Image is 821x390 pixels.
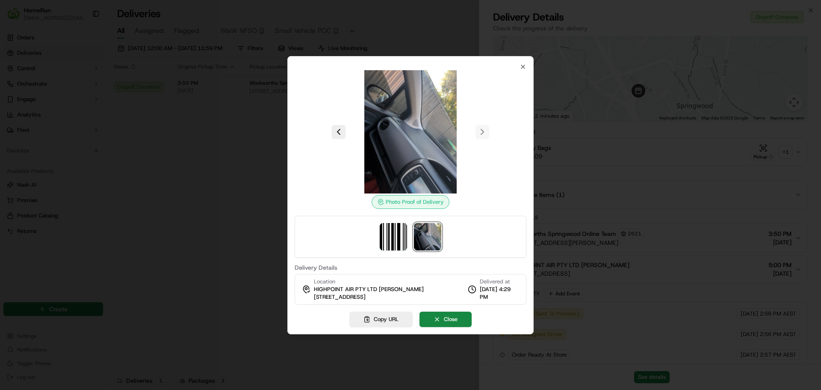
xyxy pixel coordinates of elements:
[419,312,472,327] button: Close
[372,195,449,209] div: Photo Proof of Delivery
[380,223,407,250] img: barcode_scan_on_pickup image
[295,265,526,271] label: Delivery Details
[349,312,413,327] button: Copy URL
[414,223,441,250] img: photo_proof_of_delivery image
[314,286,424,293] span: HIGHPOINT AIR PTY LTD [PERSON_NAME]
[480,286,519,301] span: [DATE] 4:29 PM
[314,293,366,301] span: [STREET_ADDRESS]
[314,278,335,286] span: Location
[480,278,519,286] span: Delivered at
[349,70,472,194] img: photo_proof_of_delivery image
